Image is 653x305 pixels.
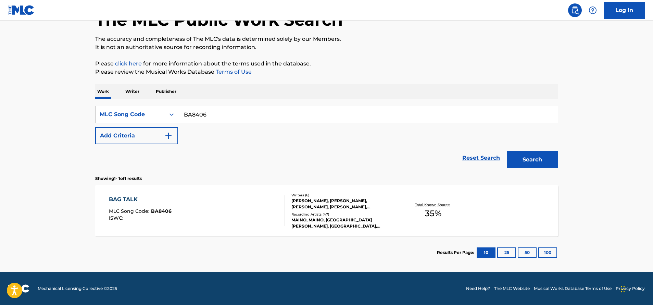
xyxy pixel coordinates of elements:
a: Musical Works Database Terms of Use [534,285,612,292]
div: MLC Song Code [100,110,161,119]
p: Publisher [154,84,178,99]
p: It is not an authoritative source for recording information. [95,43,558,51]
a: BAG TALKMLC Song Code:BA8406ISWC:Writers (6)[PERSON_NAME], [PERSON_NAME], [PERSON_NAME], [PERSON_... [95,185,558,236]
img: search [571,6,579,14]
button: 25 [497,247,516,258]
div: Drag [621,279,625,300]
button: 50 [518,247,537,258]
div: MAINO, MAINO, [GEOGRAPHIC_DATA][PERSON_NAME], [GEOGRAPHIC_DATA], [GEOGRAPHIC_DATA], [GEOGRAPHIC_D... [291,217,395,229]
div: Writers ( 6 ) [291,193,395,198]
span: 35 % [425,207,441,220]
p: Please review the Musical Works Database [95,68,558,76]
button: Add Criteria [95,127,178,144]
div: Help [586,3,600,17]
p: Showing 1 - 1 of 1 results [95,175,142,182]
form: Search Form [95,106,558,172]
span: Mechanical Licensing Collective © 2025 [38,285,117,292]
a: Terms of Use [214,69,252,75]
img: help [589,6,597,14]
img: logo [8,284,29,293]
img: 9d2ae6d4665cec9f34b9.svg [164,132,173,140]
p: Work [95,84,111,99]
a: click here [115,60,142,67]
span: BA8406 [151,208,172,214]
a: Public Search [568,3,582,17]
div: BAG TALK [109,195,172,204]
p: Results Per Page: [437,249,476,256]
div: Recording Artists ( 47 ) [291,212,395,217]
p: The accuracy and completeness of The MLC's data is determined solely by our Members. [95,35,558,43]
a: Log In [604,2,645,19]
a: Privacy Policy [616,285,645,292]
div: [PERSON_NAME], [PERSON_NAME], [PERSON_NAME], [PERSON_NAME], [PERSON_NAME] [PERSON_NAME], [PERSON_... [291,198,395,210]
button: 100 [538,247,557,258]
button: Search [507,151,558,168]
img: MLC Logo [8,5,35,15]
p: Total Known Shares: [415,202,452,207]
iframe: Chat Widget [619,272,653,305]
a: Reset Search [459,150,503,166]
p: Please for more information about the terms used in the database. [95,60,558,68]
span: ISWC : [109,215,125,221]
p: Writer [123,84,141,99]
a: The MLC Website [494,285,530,292]
a: Need Help? [466,285,490,292]
span: MLC Song Code : [109,208,151,214]
button: 10 [477,247,495,258]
